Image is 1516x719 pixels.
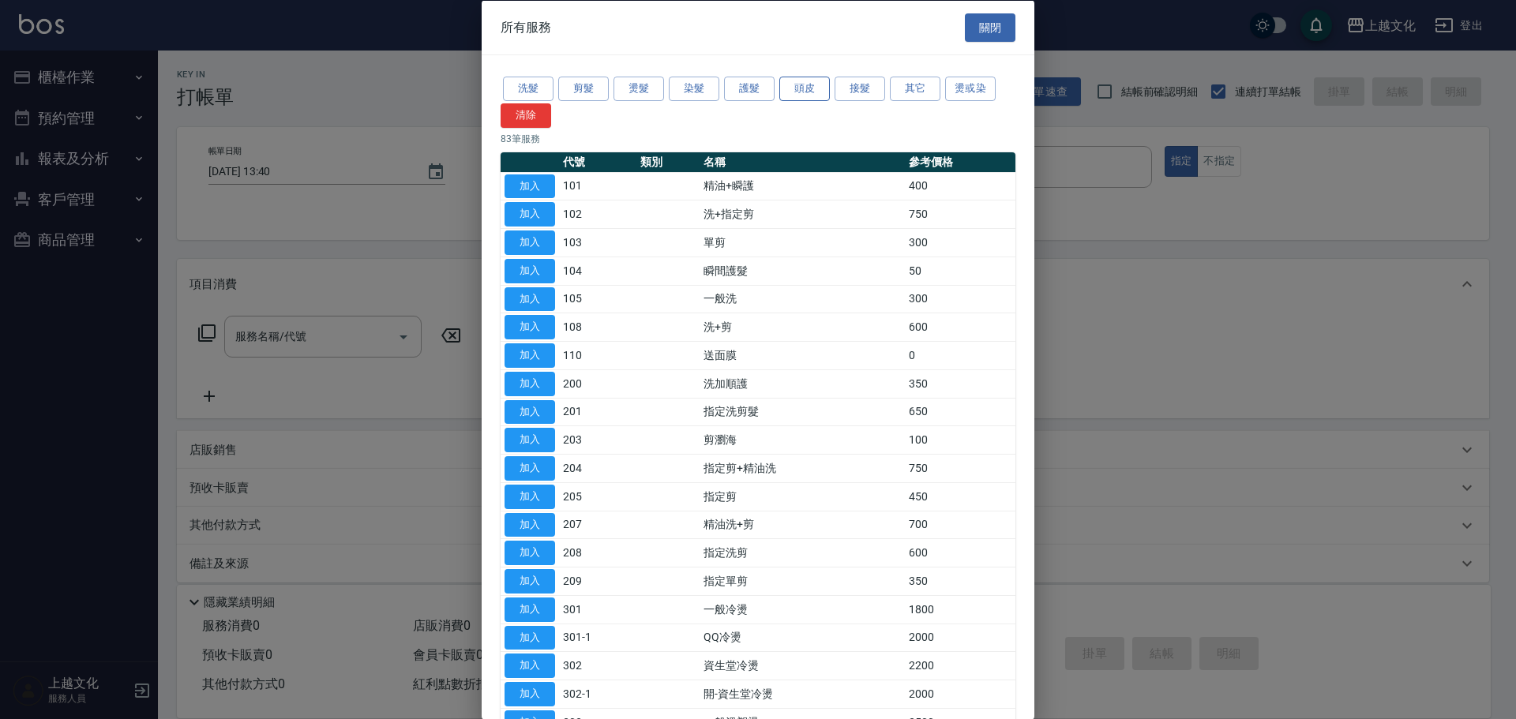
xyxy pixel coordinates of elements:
td: 1800 [905,595,1015,624]
button: 加入 [505,202,555,227]
td: 送面膜 [700,341,904,369]
td: 指定剪 [700,482,904,511]
button: 關閉 [965,13,1015,42]
td: 200 [559,369,636,398]
button: 染髮 [669,77,719,101]
td: 0 [905,341,1015,369]
td: 350 [905,567,1015,595]
button: 洗髮 [503,77,553,101]
td: 104 [559,257,636,285]
td: 203 [559,425,636,454]
th: 代號 [559,152,636,172]
td: 700 [905,511,1015,539]
td: 剪瀏海 [700,425,904,454]
td: 750 [905,200,1015,228]
td: 103 [559,228,636,257]
td: 750 [905,454,1015,482]
td: 302 [559,651,636,680]
td: 精油洗+剪 [700,511,904,539]
td: QQ冷燙 [700,624,904,652]
td: 指定洗剪 [700,538,904,567]
td: 301 [559,595,636,624]
button: 加入 [505,428,555,452]
td: 資生堂冷燙 [700,651,904,680]
td: 102 [559,200,636,228]
td: 100 [905,425,1015,454]
td: 209 [559,567,636,595]
td: 一般冷燙 [700,595,904,624]
button: 清除 [501,103,551,127]
span: 所有服務 [501,19,551,35]
td: 洗+指定剪 [700,200,904,228]
button: 加入 [505,371,555,395]
button: 接髮 [835,77,885,101]
td: 300 [905,285,1015,313]
button: 加入 [505,343,555,368]
button: 加入 [505,653,555,678]
p: 83 筆服務 [501,131,1015,145]
button: 加入 [505,399,555,424]
td: 301-1 [559,624,636,652]
td: 204 [559,454,636,482]
button: 燙或染 [945,77,996,101]
button: 護髮 [724,77,775,101]
button: 加入 [505,230,555,255]
td: 精油+瞬護 [700,172,904,200]
button: 加入 [505,315,555,339]
td: 指定剪+精油洗 [700,454,904,482]
td: 302-1 [559,680,636,708]
td: 開-資生堂冷燙 [700,680,904,708]
button: 加入 [505,682,555,706]
button: 加入 [505,174,555,198]
td: 205 [559,482,636,511]
td: 350 [905,369,1015,398]
td: 2000 [905,624,1015,652]
button: 加入 [505,541,555,565]
td: 600 [905,313,1015,341]
button: 頭皮 [779,77,830,101]
td: 50 [905,257,1015,285]
button: 剪髮 [558,77,609,101]
td: 指定單剪 [700,567,904,595]
td: 瞬間護髮 [700,257,904,285]
button: 加入 [505,597,555,621]
button: 燙髮 [614,77,664,101]
button: 加入 [505,456,555,481]
td: 300 [905,228,1015,257]
button: 其它 [890,77,940,101]
td: 洗加順護 [700,369,904,398]
button: 加入 [505,569,555,594]
button: 加入 [505,484,555,508]
td: 108 [559,313,636,341]
td: 600 [905,538,1015,567]
td: 400 [905,172,1015,200]
td: 單剪 [700,228,904,257]
td: 650 [905,398,1015,426]
td: 207 [559,511,636,539]
td: 101 [559,172,636,200]
button: 加入 [505,286,555,311]
td: 指定洗剪髮 [700,398,904,426]
th: 名稱 [700,152,904,172]
td: 一般洗 [700,285,904,313]
button: 加入 [505,258,555,283]
td: 105 [559,285,636,313]
td: 110 [559,341,636,369]
td: 2200 [905,651,1015,680]
th: 參考價格 [905,152,1015,172]
button: 加入 [505,625,555,650]
td: 208 [559,538,636,567]
td: 洗+剪 [700,313,904,341]
button: 加入 [505,512,555,537]
th: 類別 [636,152,700,172]
td: 450 [905,482,1015,511]
td: 201 [559,398,636,426]
td: 2000 [905,680,1015,708]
